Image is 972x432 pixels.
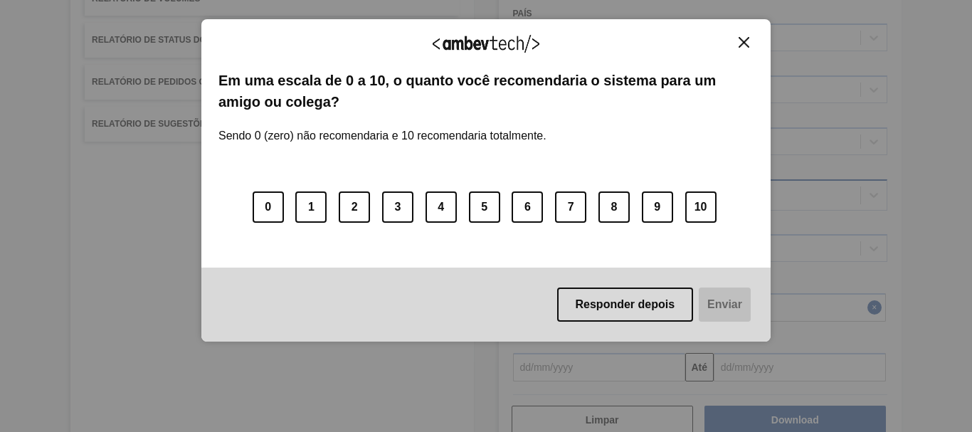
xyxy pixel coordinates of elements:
button: 0 [253,191,284,223]
button: 8 [598,191,630,223]
button: Close [734,36,754,48]
button: 10 [685,191,717,223]
button: 7 [555,191,586,223]
button: 4 [426,191,457,223]
button: 3 [382,191,413,223]
button: 6 [512,191,543,223]
label: Em uma escala de 0 a 10, o quanto você recomendaria o sistema para um amigo ou colega? [218,70,754,113]
label: Sendo 0 (zero) não recomendaria e 10 recomendaria totalmente. [218,112,546,142]
button: 2 [339,191,370,223]
button: 1 [295,191,327,223]
img: Close [739,37,749,48]
button: Responder depois [557,288,694,322]
button: 5 [469,191,500,223]
button: 9 [642,191,673,223]
img: Logo Ambevtech [433,35,539,53]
